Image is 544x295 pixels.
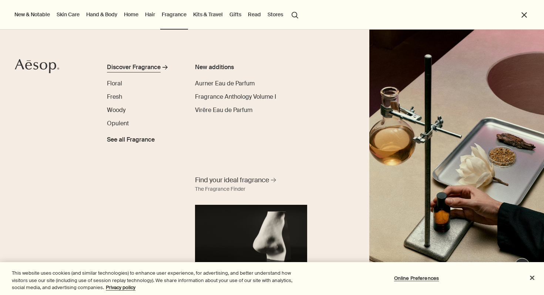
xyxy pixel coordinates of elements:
[195,63,282,72] div: New additions
[107,119,129,127] span: Opulent
[195,79,255,88] a: Aurner Eau de Parfum
[107,63,178,75] a: Discover Fragrance
[13,57,61,77] a: Aesop
[107,132,155,144] a: See all Fragrance
[85,10,119,19] a: Hand & Body
[195,176,269,185] span: Find your ideal fragrance
[107,92,122,101] a: Fresh
[107,79,122,87] span: Floral
[393,271,440,285] button: Online Preferences, Opens the preference center dialog
[369,30,544,295] img: Plaster sculptures of noses resting on stone podiums and a wooden ladder.
[12,269,299,291] div: This website uses cookies (and similar technologies) to enhance user experience, for advertising,...
[107,106,125,114] span: Woody
[107,79,122,88] a: Floral
[524,269,540,286] button: Close
[122,10,140,19] a: Home
[195,185,245,194] div: The Fragrance Finder
[15,59,59,74] svg: Aesop
[192,10,224,19] a: Kits & Travel
[107,106,125,115] a: Woody
[246,10,262,19] a: Read
[13,10,51,19] button: New & Notable
[193,174,309,268] a: Find your ideal fragrance The Fragrance FinderA nose sculpture placed in front of black background
[195,92,276,101] a: Fragrance Anthology Volume I
[160,10,188,19] a: Fragrance
[106,284,135,291] a: More information about your privacy, opens in a new tab
[107,119,129,128] a: Opulent
[144,10,157,19] a: Hair
[195,106,252,115] a: Virēre Eau de Parfum
[107,135,155,144] span: See all Fragrance
[107,63,161,72] div: Discover Fragrance
[266,10,285,19] button: Stores
[520,11,528,19] button: Close the Menu
[515,258,530,273] button: Live Assistance
[55,10,81,19] a: Skin Care
[195,79,255,87] span: Aurner Eau de Parfum
[228,10,243,19] a: Gifts
[195,106,252,114] span: Virēre Eau de Parfum
[288,7,302,21] button: Open search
